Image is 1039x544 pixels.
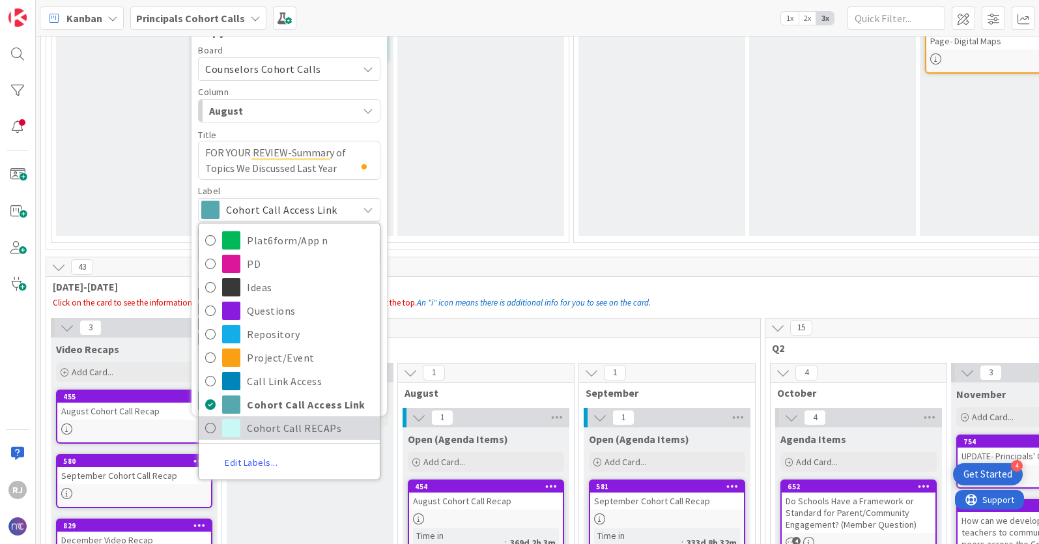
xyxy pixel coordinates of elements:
div: 455 [63,392,211,401]
span: 3 [79,320,102,336]
span: Click on the card to see the information or additional questions related to the topic provided at... [53,297,417,308]
div: Do Schools Have a Framework or Standard for Parent/Community Engagement? (Member Question) [782,493,935,533]
a: 580September Cohort Call Recap [56,454,212,508]
span: 1x [781,12,799,25]
span: Q1 [229,341,744,354]
span: Add Card... [605,456,646,468]
span: 4 [795,365,818,380]
a: Ideas [199,276,380,299]
a: Plat6form/App n [199,229,380,252]
span: November [956,388,1006,401]
div: 652 [788,482,935,491]
a: PD [199,252,380,276]
span: Questions [247,301,373,321]
span: Cohort Call Access Link [226,201,351,219]
span: Cohort Call Access Link [247,395,373,414]
div: August Cohort Call Recap [409,493,563,509]
a: Project/Event [199,346,380,369]
span: August [209,102,307,119]
div: 652 [782,481,935,493]
span: Project/Event [247,348,373,367]
span: Add Card... [972,411,1014,423]
span: Add Card... [72,366,113,378]
div: 454 [409,481,563,493]
img: avatar [8,517,27,536]
span: August [405,386,558,399]
div: 652Do Schools Have a Framework or Standard for Parent/Community Engagement? (Member Question) [782,481,935,533]
a: Questions [199,299,380,322]
div: 581September Cohort Call Recap [590,481,744,509]
span: Support [27,2,59,18]
em: An "i" icon means there is additional info for you to see on the card. [417,297,651,308]
span: September [586,386,739,399]
div: 454 [415,482,563,491]
div: 581 [596,482,744,491]
label: Title [198,129,217,141]
span: 1 [604,365,626,380]
div: 829 [57,520,211,532]
div: 829 [63,521,211,530]
span: October [777,386,930,399]
span: Open (Agenda Items) [589,433,689,446]
div: September Cohort Call Recap [590,493,744,509]
div: August Cohort Call Recap [57,403,211,420]
span: Label [198,186,221,195]
input: Quick Filter... [847,7,945,30]
a: Cohort Call RECAPs [199,416,380,440]
span: 3x [816,12,834,25]
textarea: To enrich screen reader interactions, please activate Accessibility in Grammarly extension settings [198,141,380,180]
div: Open Get Started checklist, remaining modules: 4 [953,463,1023,485]
span: Agenda Items [780,433,846,446]
a: FOR YOUR REVIEW-Summary of Topics We Discussed Last Year [232,8,388,63]
span: Cohort Call RECAPs [247,418,373,438]
span: Repository [247,324,373,344]
span: Ideas [247,278,373,297]
span: Kanban [66,10,102,26]
span: PD [247,254,373,274]
span: 15 [790,320,812,336]
b: Principals Cohort Calls [136,12,245,25]
img: Visit kanbanzone.com [8,8,27,27]
a: Edit Labels... [199,451,304,474]
span: Open (Agenda Items) [408,433,508,446]
span: Board [198,46,223,55]
span: Copy Card [192,25,262,38]
span: 2x [799,12,816,25]
div: Get Started [963,468,1012,481]
span: 4 [804,410,826,425]
a: Repository [199,322,380,346]
span: 3 [980,365,1002,380]
button: August [198,99,380,122]
div: September Cohort Call Recap [57,467,211,484]
div: 581 [590,481,744,493]
div: 580 [57,455,211,467]
a: Cohort Call Access Link [199,393,380,416]
div: 580September Cohort Call Recap [57,455,211,484]
div: FOR YOUR REVIEW-Summary of Topics We Discussed Last Year [233,9,387,50]
div: RJ [8,481,27,499]
a: 455August Cohort Call Recap [56,390,212,444]
span: 1 [612,410,634,425]
div: 455 [57,391,211,403]
div: 454August Cohort Call Recap [409,481,563,509]
span: Counselors Cohort Calls [205,63,321,76]
span: Video Recaps [56,343,119,356]
div: 4 [1011,460,1023,472]
span: 1 [431,410,453,425]
span: 1 [423,365,445,380]
span: Plat6form/App n [247,231,373,250]
div: 580 [63,457,211,466]
span: Column [198,87,229,96]
a: Call Link Access [199,369,380,393]
span: Add Card... [796,456,838,468]
span: Call Link Access [247,371,373,391]
span: Add Card... [423,456,465,468]
div: 455August Cohort Call Recap [57,391,211,420]
span: 43 [71,259,93,275]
